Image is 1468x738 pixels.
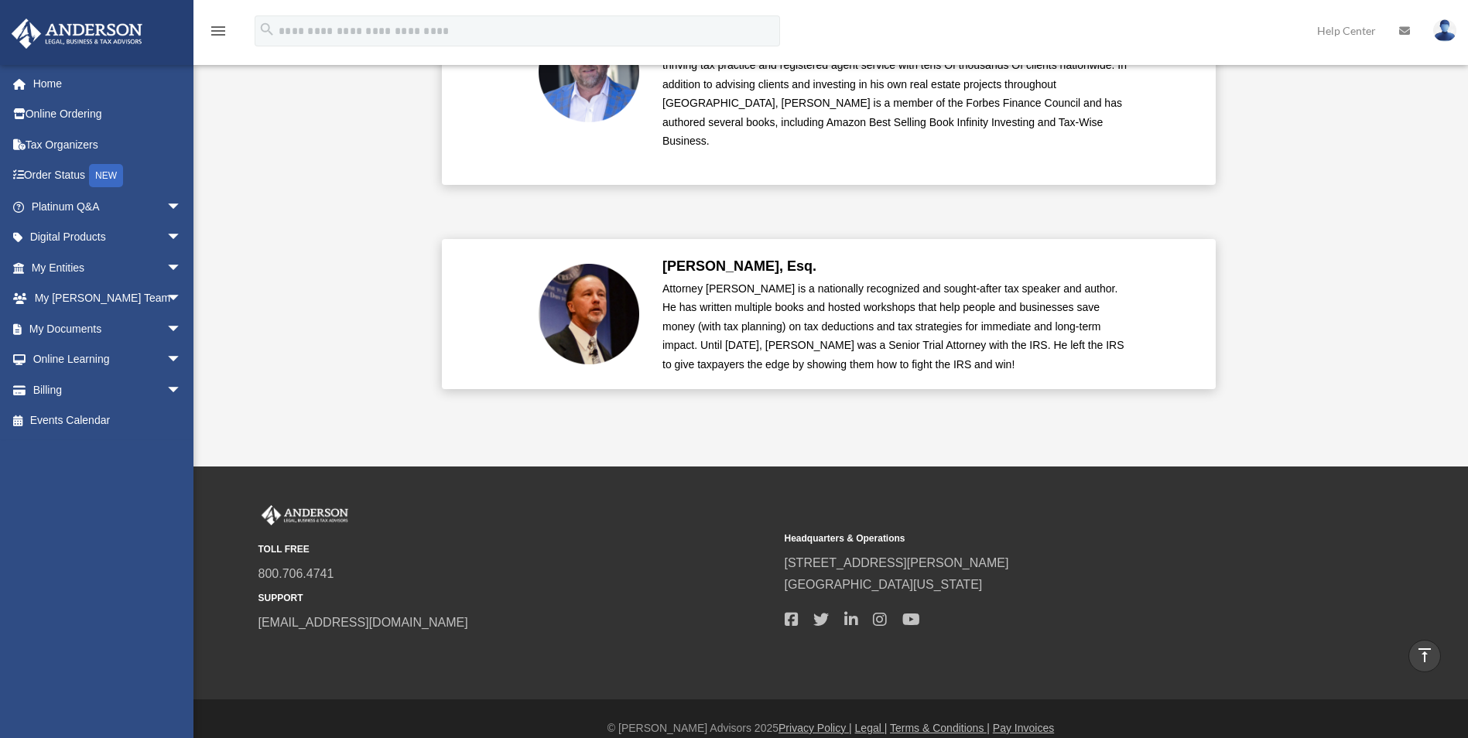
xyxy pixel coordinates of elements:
[11,160,205,192] a: Order StatusNEW
[166,313,197,345] span: arrow_drop_down
[11,344,205,375] a: Online Learningarrow_drop_down
[890,722,990,734] a: Terms & Conditions |
[166,191,197,223] span: arrow_drop_down
[258,21,275,38] i: search
[11,68,205,99] a: Home
[993,722,1054,734] a: Pay Invoices
[11,252,205,283] a: My Entitiesarrow_drop_down
[1433,19,1456,42] img: User Pic
[11,283,205,314] a: My [PERSON_NAME] Teamarrow_drop_down
[258,542,774,558] small: TOLL FREE
[785,531,1300,547] small: Headquarters & Operations
[166,344,197,376] span: arrow_drop_down
[785,556,1009,569] a: [STREET_ADDRESS][PERSON_NAME]
[166,252,197,284] span: arrow_drop_down
[855,722,888,734] a: Legal |
[1415,646,1434,665] i: vertical_align_top
[166,283,197,315] span: arrow_drop_down
[539,264,639,364] img: Scott-Estill-Headshot.png
[778,722,852,734] a: Privacy Policy |
[11,222,205,253] a: Digital Productsarrow_drop_down
[258,505,351,525] img: Anderson Advisors Platinum Portal
[11,191,205,222] a: Platinum Q&Aarrow_drop_down
[1408,640,1441,672] a: vertical_align_top
[7,19,147,49] img: Anderson Advisors Platinum Portal
[89,164,123,187] div: NEW
[11,374,205,405] a: Billingarrow_drop_down
[11,313,205,344] a: My Documentsarrow_drop_down
[166,222,197,254] span: arrow_drop_down
[209,27,228,40] a: menu
[785,578,983,591] a: [GEOGRAPHIC_DATA][US_STATE]
[539,22,639,122] img: Toby-circle-head.png
[258,616,468,629] a: [EMAIL_ADDRESS][DOMAIN_NAME]
[258,590,774,606] small: SUPPORT
[209,22,228,40] i: menu
[11,129,205,160] a: Tax Organizers
[11,99,205,130] a: Online Ordering
[166,374,197,406] span: arrow_drop_down
[258,567,334,580] a: 800.706.4741
[662,258,816,274] b: [PERSON_NAME], Esq.
[662,279,1127,374] div: Attorney [PERSON_NAME] is a nationally recognized and sought-after tax speaker and author. He has...
[11,405,205,436] a: Events Calendar
[193,719,1468,738] div: © [PERSON_NAME] Advisors 2025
